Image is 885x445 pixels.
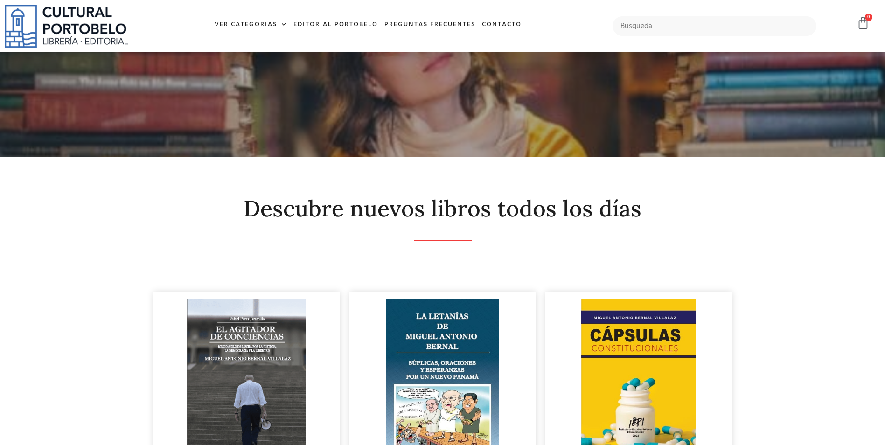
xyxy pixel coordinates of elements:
[381,15,479,35] a: Preguntas frecuentes
[479,15,525,35] a: Contacto
[211,15,290,35] a: Ver Categorías
[857,16,870,30] a: 0
[865,14,872,21] span: 0
[290,15,381,35] a: Editorial Portobelo
[613,16,816,36] input: Búsqueda
[153,196,732,221] h2: Descubre nuevos libros todos los días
